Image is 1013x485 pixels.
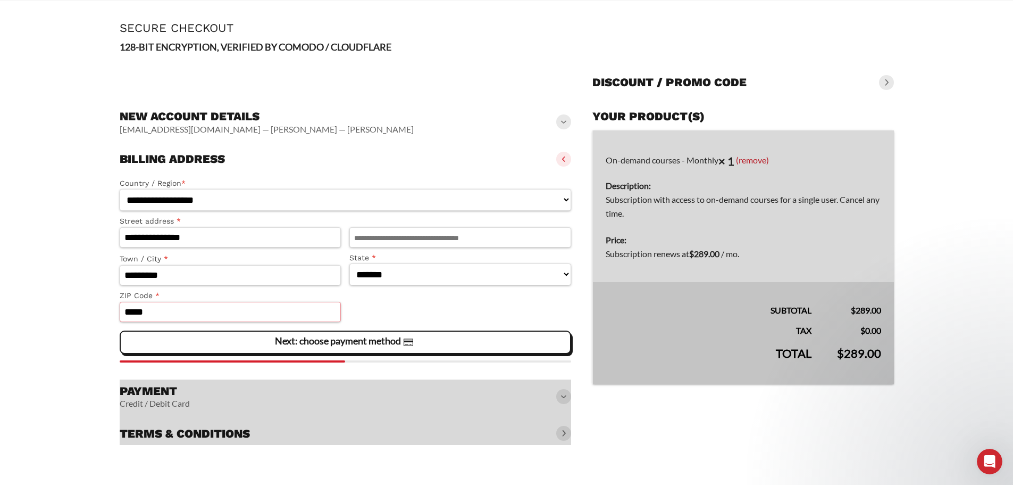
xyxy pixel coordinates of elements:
label: Country / Region [120,177,572,190]
strong: 128-BIT ENCRYPTION, VERIFIED BY COMODO / CLOUDFLARE [120,41,391,53]
label: State [349,252,571,264]
label: Town / City [120,253,341,265]
vaadin-horizontal-layout: [EMAIL_ADDRESS][DOMAIN_NAME] — [PERSON_NAME] — [PERSON_NAME] [120,124,414,135]
h1: Secure Checkout [120,21,894,35]
label: Street address [120,215,341,227]
iframe: Intercom live chat [977,449,1002,474]
vaadin-button: Next: choose payment method [120,331,572,354]
h3: Billing address [120,152,225,167]
label: ZIP Code [120,290,341,302]
h3: New account details [120,109,414,124]
h3: Discount / promo code [592,75,747,90]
